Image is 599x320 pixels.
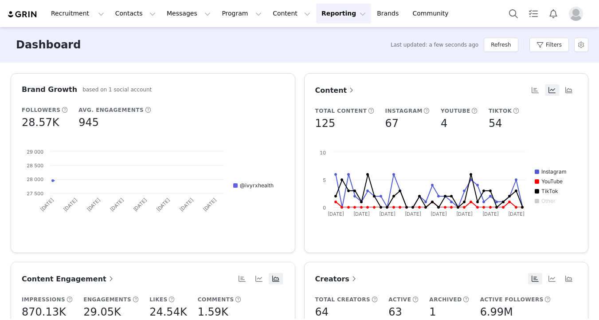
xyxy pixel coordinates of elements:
span: Last updated: a few seconds ago [391,41,478,49]
a: Brands [372,4,407,24]
text: [DATE] [327,211,344,217]
h5: Active Followers [480,296,544,304]
text: [DATE] [353,211,369,217]
span: Content Engagement [22,275,115,283]
h5: Total Creators [315,296,371,304]
a: Community [407,4,458,24]
h5: 67 [385,115,399,131]
img: placeholder-profile.jpg [569,7,583,21]
text: [DATE] [132,197,148,213]
h5: based on 1 social account [82,86,152,94]
h5: TikTok [489,107,512,115]
img: grin logo [7,10,38,19]
h5: Total Content [315,107,367,115]
text: [DATE] [109,197,125,213]
text: [DATE] [456,211,473,217]
text: [DATE] [155,197,171,213]
text: 28 500 [27,162,43,169]
button: Messages [161,4,216,24]
span: Content [315,86,356,95]
h5: Followers [22,106,60,114]
h5: Instagram [385,107,423,115]
text: YouTube [541,178,563,185]
text: [DATE] [39,197,55,213]
button: Refresh [484,38,518,52]
h5: 1 [429,304,436,320]
h5: Comments [198,296,234,304]
h5: Avg. Engagements [78,106,144,114]
h5: 28.57K [22,115,59,130]
button: Program [216,4,267,24]
text: 27 500 [27,190,43,197]
button: Search [504,4,523,24]
button: Notifications [544,4,563,24]
h5: 24.54K [149,304,187,320]
h3: Brand Growth [22,84,77,95]
text: @ivyrxhealth [240,182,274,189]
a: Content [315,85,356,96]
text: [DATE] [179,197,195,213]
text: 5 [323,177,326,183]
text: [DATE] [379,211,395,217]
span: Creators [315,275,358,283]
button: Filters [529,38,569,52]
h5: 29.05K [83,304,121,320]
text: Other [541,198,556,204]
button: Profile [564,7,592,21]
text: Instagram [541,168,567,175]
text: [DATE] [508,211,524,217]
h5: 63 [388,304,402,320]
h5: 54 [489,115,502,131]
h5: 4 [441,115,447,131]
text: TikTok [541,188,558,194]
text: [DATE] [482,211,498,217]
h5: Impressions [22,296,65,304]
button: Reporting [316,4,371,24]
text: [DATE] [202,197,218,213]
text: 28 000 [27,176,43,182]
h5: 1.59K [198,304,228,320]
text: [DATE] [405,211,421,217]
h5: 945 [78,115,99,130]
button: Content [267,4,316,24]
text: [DATE] [86,197,102,213]
text: [DATE] [431,211,447,217]
h5: YouTube [441,107,470,115]
text: 0 [323,205,326,211]
h5: 125 [315,115,336,131]
button: Recruitment [46,4,110,24]
h5: Archived [429,296,462,304]
a: Creators [315,273,358,284]
a: Tasks [524,4,543,24]
h5: 64 [315,304,329,320]
h5: Likes [149,296,168,304]
text: 29 000 [27,149,43,155]
h5: 6.99M [480,304,513,320]
h5: 870.13K [22,304,66,320]
button: Contacts [110,4,161,24]
h5: Active [388,296,411,304]
a: Content Engagement [22,273,115,284]
h5: Engagements [83,296,131,304]
h3: Dashboard [16,37,81,53]
text: 10 [320,150,326,156]
text: [DATE] [63,197,78,213]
